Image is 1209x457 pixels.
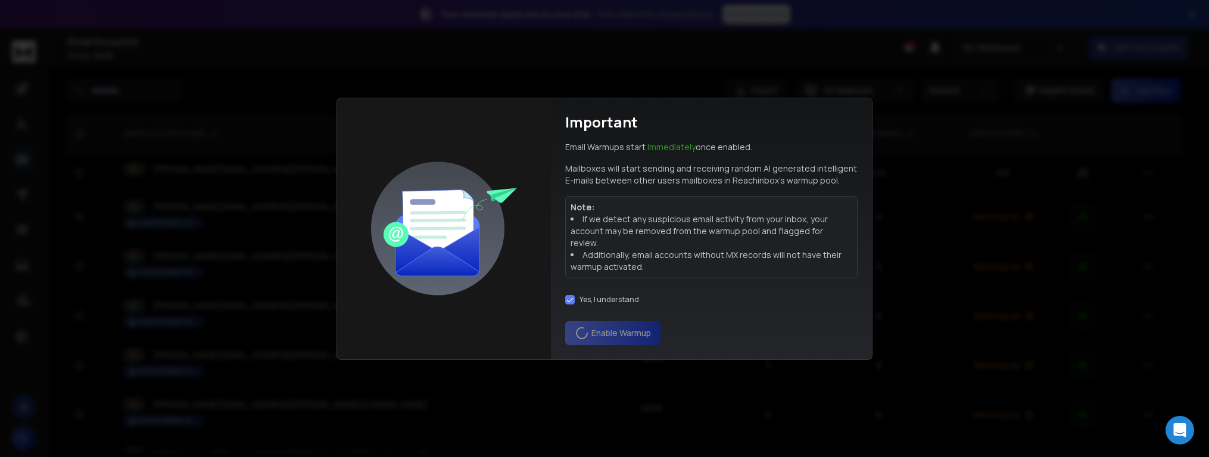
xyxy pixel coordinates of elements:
[565,113,638,132] h1: Important
[1166,416,1194,444] div: Open Intercom Messenger
[571,201,852,213] p: Note:
[571,213,852,249] li: If we detect any suspicious email activity from your inbox, your account may be removed from the ...
[647,141,696,153] span: Immediately
[571,249,852,273] li: Additionally, email accounts without MX records will not have their warmup activated.
[565,141,752,153] p: Email Warmups start once enabled.
[579,295,639,304] label: Yes, I understand
[565,163,858,186] p: Mailboxes will start sending and receiving random AI generated intelligent E-mails between other ...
